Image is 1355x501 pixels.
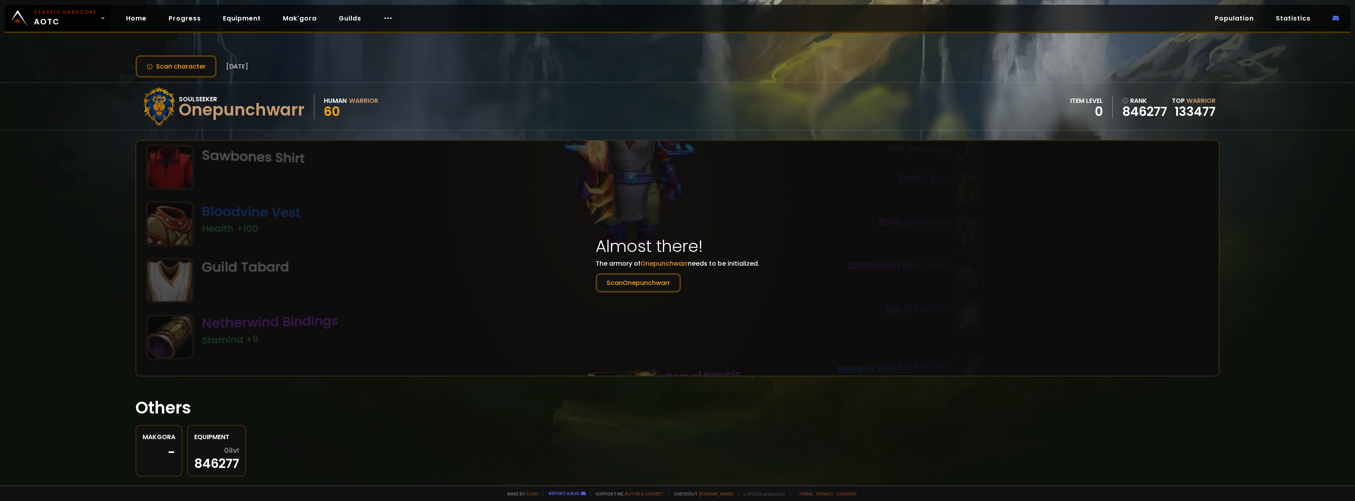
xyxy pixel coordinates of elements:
[135,55,217,78] button: Scan character
[503,491,538,497] span: Made by
[324,102,340,120] span: 60
[226,61,248,71] span: [DATE]
[332,10,368,26] a: Guilds
[143,432,175,442] div: Makgora
[324,96,347,106] div: Human
[526,491,538,497] a: a fan
[1122,96,1167,106] div: rank
[5,5,110,32] a: Classic HardcoreAOTC
[194,447,239,469] div: 846277
[120,10,153,26] a: Home
[179,104,304,116] div: Onepunchwarr
[738,491,785,497] span: v. d752d5 - production
[194,432,239,442] div: Equipment
[596,234,759,259] h1: Almost there!
[1172,96,1216,106] div: Top
[179,94,304,104] div: Soulseeker
[669,491,733,497] span: Checkout
[349,96,378,106] div: Warrior
[34,9,97,28] span: AOTC
[1270,10,1317,26] a: Statistics
[836,491,857,497] a: Consent
[549,490,579,496] a: Report a bug
[798,491,813,497] a: Terms
[1186,96,1216,105] span: Warrior
[143,447,175,458] div: -
[596,273,681,292] button: ScanOnepunchwarr
[590,491,664,497] span: Support me,
[596,259,759,292] p: The armory of needs to be initialized.
[277,10,323,26] a: Mak'gora
[625,491,664,497] a: Buy me a coffee
[640,259,688,268] span: Onepunchwarr
[135,425,182,477] a: Makgora-
[162,10,207,26] a: Progress
[1122,106,1167,117] a: 846277
[224,447,239,454] span: 0 ilvl
[135,395,1219,420] h1: Others
[699,491,733,497] a: [DOMAIN_NAME]
[1175,102,1216,120] a: 133477
[217,10,267,26] a: Equipment
[34,9,97,16] small: Classic Hardcore
[816,491,833,497] a: Privacy
[1070,106,1103,117] div: 0
[1208,10,1260,26] a: Population
[1070,96,1103,106] div: item level
[187,425,246,477] a: Equipment0ilvl846277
